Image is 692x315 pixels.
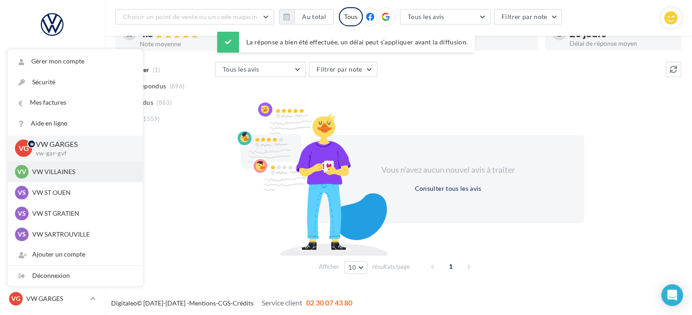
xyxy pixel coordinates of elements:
button: Filtrer par note [494,9,562,24]
p: VW GARGES [36,139,128,150]
a: CGS [218,299,230,307]
span: Non répondus [124,82,166,91]
div: Vous n'avez aucun nouvel avis à traiter [370,164,526,176]
a: Sécurité [8,72,143,92]
button: Tous les avis [400,9,491,24]
span: Tous les avis [408,13,444,20]
p: vw-gar-gvf [36,150,128,158]
span: (863) [156,99,172,106]
span: (696) [170,82,185,90]
div: Note moyenne [140,41,244,47]
span: Tous les avis [223,65,259,73]
span: 10 [348,264,356,271]
div: 20 jours [570,29,674,39]
a: Campagnes DataOnDemand [5,257,99,283]
a: Crédits [233,299,253,307]
span: VV [17,167,26,176]
a: Mes factures [8,92,143,113]
span: 1 [443,259,458,274]
span: Service client [262,298,302,307]
a: Boîte de réception [5,90,99,110]
a: Digitaleo [111,299,137,307]
span: résultats/page [372,262,410,271]
div: Tous [339,7,363,26]
div: Déconnexion [8,266,143,286]
button: Au total [294,9,334,24]
button: Consulter tous les avis [411,183,485,194]
span: VS [18,230,26,239]
a: Aide en ligne [8,113,143,134]
span: VG [11,294,20,303]
button: Tous les avis [215,62,306,77]
p: VW SARTROUVILLE [32,230,132,239]
span: VS [18,188,26,197]
p: VW VILLAINES [32,167,132,176]
span: Afficher [319,262,339,271]
span: (1559) [141,115,160,122]
span: © [DATE]-[DATE] - - - [111,299,352,307]
button: Notifications [5,45,95,64]
a: Campagnes [5,136,99,155]
span: VG [19,143,29,154]
p: VW GARGES [26,294,87,303]
a: Opérations [5,68,99,87]
button: Filtrer par note [309,62,377,77]
a: Gérer mon compte [8,51,143,72]
div: Taux de réponse [426,40,531,47]
a: Visibilité en ligne [5,114,99,133]
span: VS [18,209,26,218]
a: Contacts [5,159,99,178]
a: PLV et print personnalisable [5,226,99,253]
div: 4.5 [140,29,244,39]
a: VG VW GARGES [7,290,97,307]
button: Au total [279,9,334,24]
span: Choisir un point de vente ou un code magasin [123,13,257,20]
p: VW ST OUEN [32,188,132,197]
div: Délai de réponse moyen [570,40,674,47]
div: Ajouter un compte [8,244,143,265]
a: Mentions [189,299,216,307]
p: VW ST GRATIEN [32,209,132,218]
div: La réponse a bien été effectuée, un délai peut s’appliquer avant la diffusion. [217,32,475,53]
button: Choisir un point de vente ou un code magasin [115,9,274,24]
div: Open Intercom Messenger [661,284,683,306]
span: 02 30 07 43 80 [306,298,352,307]
a: Médiathèque [5,181,99,200]
a: Calendrier [5,204,99,223]
button: 10 [344,261,367,274]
